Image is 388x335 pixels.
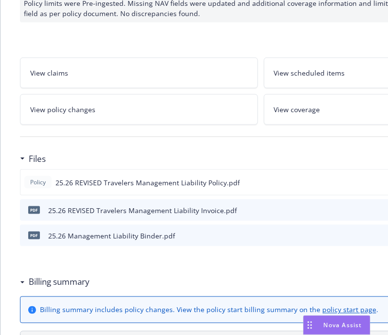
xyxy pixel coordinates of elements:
a: policy start page [322,305,376,315]
span: Policy [28,178,48,187]
div: Billing summary [20,276,90,289]
span: Nova Assist [324,321,362,329]
span: View scheduled items [274,68,345,78]
span: View claims [30,68,68,78]
h3: Files [29,153,46,165]
div: Billing summary includes policy changes. View the policy start billing summary on the . [40,305,378,315]
div: 25.26 Management Liability Binder.pdf [48,231,175,241]
button: Nova Assist [303,315,370,335]
span: pdf [28,232,40,239]
div: Files [20,153,46,165]
div: 25.26 REVISED Travelers Management Liability Invoice.pdf [48,205,237,216]
span: 25.26 REVISED Travelers Management Liability Policy.pdf [55,177,240,188]
a: View policy changes [20,94,258,125]
h3: Billing summary [29,276,90,289]
span: View policy changes [30,104,95,115]
a: View claims [20,58,258,88]
span: View coverage [274,104,320,115]
span: pdf [28,206,40,214]
div: Drag to move [304,316,316,335]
